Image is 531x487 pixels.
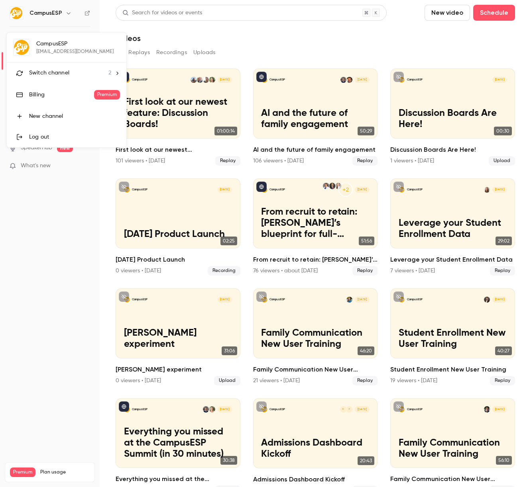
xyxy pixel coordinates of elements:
[29,69,69,77] span: Switch channel
[29,91,94,99] div: Billing
[108,69,111,77] span: 2
[29,112,120,120] div: New channel
[29,133,120,141] div: Log out
[94,90,120,100] span: Premium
